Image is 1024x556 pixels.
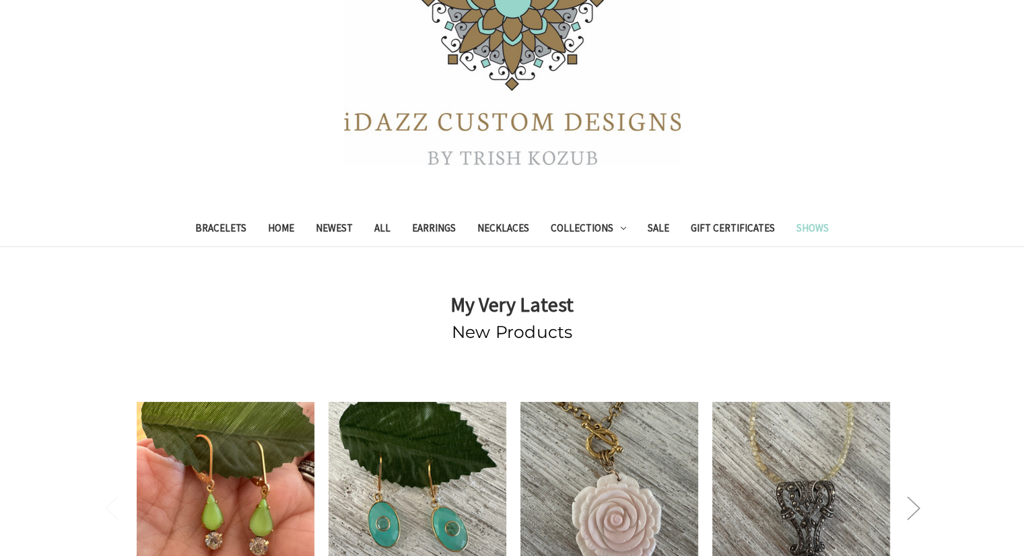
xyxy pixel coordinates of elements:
[305,213,364,246] a: Newest
[257,213,305,246] a: Home
[98,487,125,528] button: Previous
[637,213,680,246] a: Sale
[467,213,540,246] a: Necklaces
[899,487,926,528] button: Next
[680,213,786,246] a: Gift Certificates
[786,213,840,246] a: Shows
[450,291,574,317] strong: My Very Latest
[364,213,401,246] a: All
[401,213,467,246] a: Earrings
[540,213,637,246] a: Collections
[137,320,888,345] h2: New Products
[184,213,257,246] a: Bracelets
